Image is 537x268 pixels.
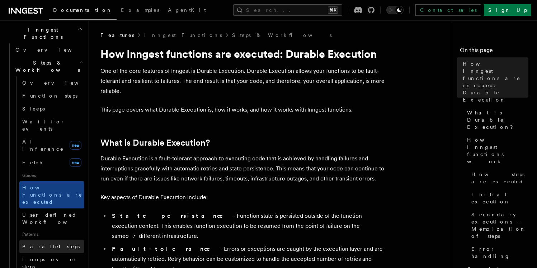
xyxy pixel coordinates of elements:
a: What is Durable Execution? [100,138,210,148]
a: How Inngest functions work [464,133,528,168]
a: Inngest Functions [144,32,222,39]
span: Documentation [53,7,112,13]
span: new [70,158,81,167]
span: Sleeps [22,106,45,112]
strong: Fault-tolerance [112,245,220,252]
span: Overview [15,47,89,53]
span: Function steps [22,93,77,99]
a: Sign Up [484,4,531,16]
a: How Functions are executed [19,181,84,208]
strong: State persistance [112,212,233,219]
span: How steps are executed [471,171,528,185]
a: Overview [13,43,84,56]
span: Patterns [19,229,84,240]
a: User-defined Workflows [19,208,84,229]
button: Search...⌘K [233,4,342,16]
a: Documentation [49,2,117,20]
li: - Function state is persisted outside of the function execution context. This enables function ex... [110,211,387,241]
a: Fetchnew [19,155,84,170]
a: Sleeps [19,102,84,115]
span: Parallel steps [22,244,80,249]
span: Guides [19,170,84,181]
span: Wait for events [22,119,65,132]
h4: On this page [460,46,528,57]
span: Inngest Functions [6,26,77,41]
span: Fetch [22,160,43,165]
a: How Inngest functions are executed: Durable Execution [460,57,528,106]
a: Error handling [468,243,528,263]
p: One of the core features of Inngest is Durable Execution. Durable Execution allows your functions... [100,66,387,96]
span: AgentKit [168,7,206,13]
a: Contact sales [415,4,481,16]
span: Features [100,32,134,39]
a: Overview [19,76,84,89]
a: Examples [117,2,164,19]
span: Initial execution [471,191,528,205]
span: How Functions are executed [22,185,83,205]
p: Durable Execution is a fault-tolerant approach to executing code that is achieved by handling fai... [100,154,387,184]
a: Initial execution [468,188,528,208]
button: Toggle dark mode [386,6,404,14]
span: AI Inference [22,139,64,152]
em: or [126,232,139,239]
span: Overview [22,80,96,86]
button: Inngest Functions [6,23,84,43]
p: This page covers what Durable Execution is, how it works, and how it works with Inngest functions. [100,105,387,115]
kbd: ⌘K [328,6,338,14]
a: How steps are executed [468,168,528,188]
span: Secondary executions - Memoization of steps [471,211,528,240]
a: Secondary executions - Memoization of steps [468,208,528,243]
a: What is Durable Execution? [464,106,528,133]
span: How Inngest functions are executed: Durable Execution [463,60,528,103]
a: AgentKit [164,2,210,19]
a: Wait for events [19,115,84,135]
span: Error handling [471,245,528,260]
span: Steps & Workflows [13,59,80,74]
a: AI Inferencenew [19,135,84,155]
button: Steps & Workflows [13,56,84,76]
a: Steps & Workflows [232,32,332,39]
a: Parallel steps [19,240,84,253]
span: What is Durable Execution? [467,109,528,131]
span: How Inngest functions work [467,136,528,165]
p: Key aspects of Durable Execution include: [100,192,387,202]
span: new [70,141,81,150]
a: Function steps [19,89,84,102]
span: Examples [121,7,159,13]
h1: How Inngest functions are executed: Durable Execution [100,47,387,60]
span: User-defined Workflows [22,212,87,225]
